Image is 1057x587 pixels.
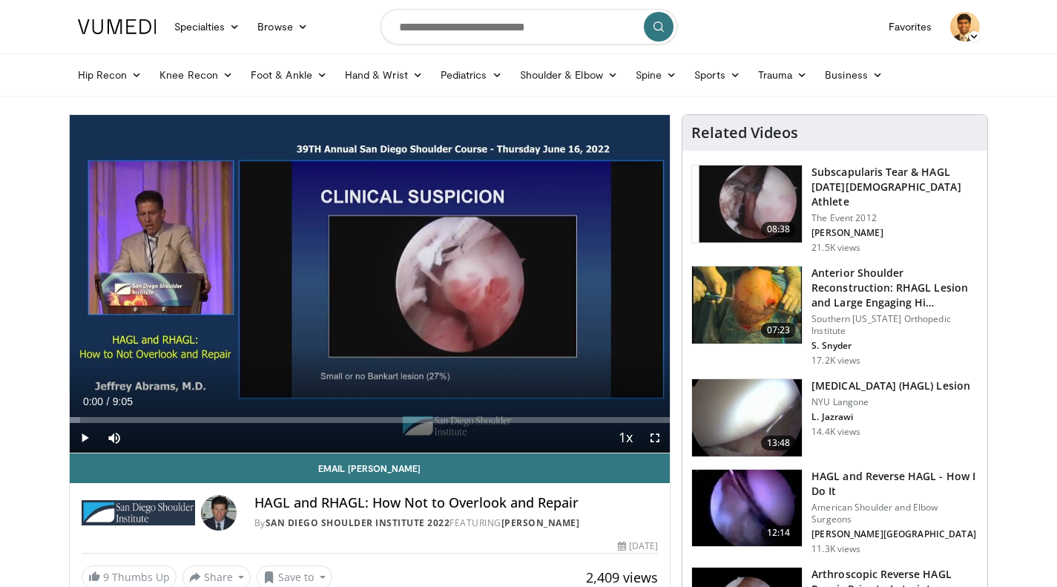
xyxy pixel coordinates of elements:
a: Hip Recon [69,60,151,90]
a: Favorites [880,12,941,42]
p: 21.5K views [811,242,860,254]
p: S. Snyder [811,340,978,352]
a: 07:23 Anterior Shoulder Reconstruction: RHAGL Lesion and Large Engaging Hi… Southern [US_STATE] O... [691,266,978,367]
a: Sports [685,60,749,90]
p: Southern [US_STATE] Orthopedic Institute [811,313,978,337]
button: Playback Rate [610,423,640,453]
h3: Subscapularis Tear & HAGL [DATE][DEMOGRAPHIC_DATA] Athlete [811,165,978,209]
img: Avatar [950,12,980,42]
p: [PERSON_NAME][GEOGRAPHIC_DATA] [811,528,978,540]
a: Spine [627,60,685,90]
video-js: Video Player [70,115,671,453]
a: Pediatrics [432,60,511,90]
div: [DATE] [618,540,658,553]
a: Business [816,60,892,90]
p: 14.4K views [811,426,860,438]
p: NYU Langone [811,396,970,408]
img: 318915_0003_1.png.150x105_q85_crop-smart_upscale.jpg [692,379,802,456]
a: Foot & Ankle [242,60,336,90]
a: San Diego Shoulder Institute 2022 [266,517,450,529]
img: eolv1L8ZdYrFVOcH4xMDoxOjBrO-I4W8.150x105_q85_crop-smart_upscale.jpg [692,266,802,344]
a: 13:48 [MEDICAL_DATA] (HAGL) Lesion NYU Langone L. Jazrawi 14.4K views [691,378,978,457]
p: The Event 2012 [811,212,978,224]
h3: [MEDICAL_DATA] (HAGL) Lesion [811,378,970,393]
img: San Diego Shoulder Institute 2022 [82,495,195,531]
img: 5SPjETdNCPS-ZANX4xMDoxOjB1O8AjAz_2.150x105_q85_crop-smart_upscale.jpg [692,165,802,243]
span: / [107,396,110,407]
div: By FEATURING [254,517,658,530]
h4: Related Videos [691,124,798,142]
a: Hand & Wrist [336,60,432,90]
h3: HAGL and Reverse HAGL - How I Do It [811,469,978,499]
p: 17.2K views [811,355,860,367]
a: Knee Recon [151,60,242,90]
button: Mute [99,423,129,453]
p: [PERSON_NAME] [811,227,978,239]
h3: Anterior Shoulder Reconstruction: RHAGL Lesion and Large Engaging Hi… [811,266,978,310]
span: 13:48 [761,436,797,450]
a: Trauma [749,60,817,90]
span: 12:14 [761,525,797,540]
a: 08:38 Subscapularis Tear & HAGL [DATE][DEMOGRAPHIC_DATA] Athlete The Event 2012 [PERSON_NAME] 21.... [691,165,978,254]
span: 0:00 [83,396,103,407]
p: American Shoulder and Elbow Surgeons [811,502,978,525]
img: Avatar [201,495,237,531]
img: VuMedi Logo [78,19,157,34]
span: 07:23 [761,323,797,338]
h4: HAGL and RHAGL: How Not to Overlook and Repair [254,495,658,511]
input: Search topics, interventions [381,9,677,45]
span: 9:05 [113,396,133,407]
span: 9 [103,570,109,584]
button: Fullscreen [640,423,670,453]
a: Email [PERSON_NAME] [70,453,671,483]
a: [PERSON_NAME] [501,517,580,529]
span: 2,409 views [586,568,658,586]
a: Browse [248,12,317,42]
a: 12:14 HAGL and Reverse HAGL - How I Do It American Shoulder and Elbow Surgeons [PERSON_NAME][GEOG... [691,469,978,555]
div: Progress Bar [70,417,671,423]
button: Play [70,423,99,453]
p: 11.3K views [811,543,860,555]
img: hagl_3.png.150x105_q85_crop-smart_upscale.jpg [692,470,802,547]
a: Shoulder & Elbow [511,60,627,90]
a: Specialties [165,12,249,42]
p: L. Jazrawi [811,411,970,423]
span: 08:38 [761,222,797,237]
